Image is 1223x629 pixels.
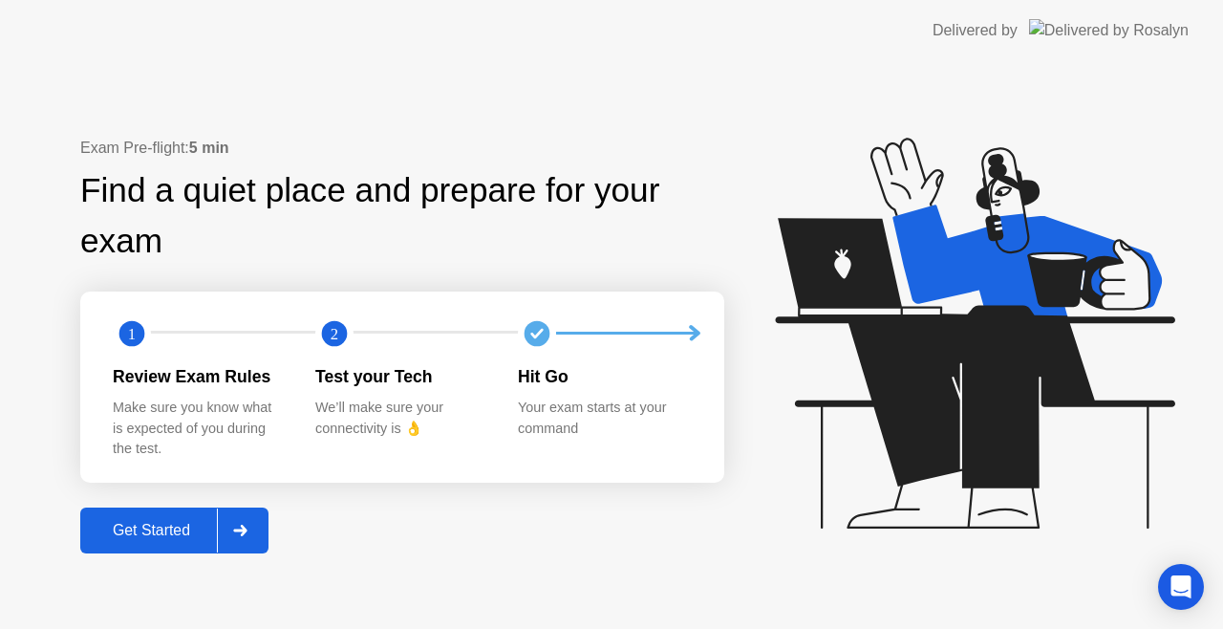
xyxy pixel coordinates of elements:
[331,324,338,342] text: 2
[86,522,217,539] div: Get Started
[1029,19,1189,41] img: Delivered by Rosalyn
[113,364,285,389] div: Review Exam Rules
[315,364,487,389] div: Test your Tech
[128,324,136,342] text: 1
[1158,564,1204,610] div: Open Intercom Messenger
[80,508,268,553] button: Get Started
[933,19,1018,42] div: Delivered by
[80,165,724,267] div: Find a quiet place and prepare for your exam
[189,140,229,156] b: 5 min
[518,364,690,389] div: Hit Go
[113,398,285,460] div: Make sure you know what is expected of you during the test.
[315,398,487,439] div: We’ll make sure your connectivity is 👌
[80,137,724,160] div: Exam Pre-flight:
[518,398,690,439] div: Your exam starts at your command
